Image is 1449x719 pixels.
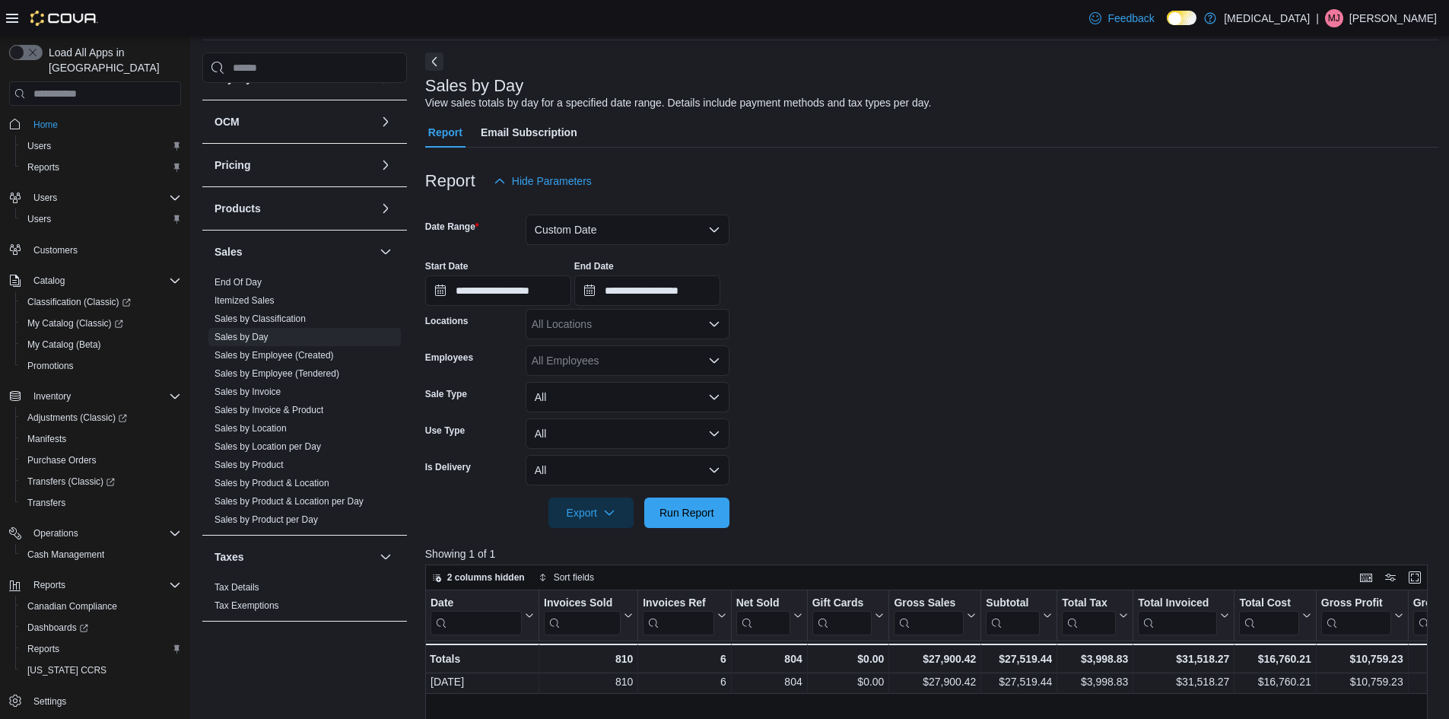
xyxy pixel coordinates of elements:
a: Sales by Product & Location [214,478,329,488]
div: $27,900.42 [894,673,976,692]
h3: OCM [214,114,240,129]
button: Cash Management [15,544,187,565]
button: Pricing [214,157,373,173]
label: Is Delivery [425,461,471,473]
button: Users [15,135,187,157]
button: Date [431,597,534,635]
div: Invoices Sold [544,597,621,611]
span: Sales by Product & Location [214,477,329,489]
button: Users [27,189,63,207]
span: Home [33,119,58,131]
button: Sales [214,244,373,259]
div: 810 [544,673,633,692]
div: 810 [544,650,633,668]
span: My Catalog (Beta) [27,339,101,351]
div: $16,760.21 [1239,650,1311,668]
button: Total Invoiced [1138,597,1229,635]
button: Catalog [27,272,71,290]
span: Sales by Invoice & Product [214,404,323,416]
div: Invoices Ref [643,597,713,635]
div: Invoices Ref [643,597,713,611]
a: Sales by Classification [214,313,306,324]
div: 804 [736,673,802,692]
a: Transfers [21,494,71,512]
span: Cash Management [21,546,181,564]
div: Sales [202,273,407,535]
a: Adjustments (Classic) [15,407,187,428]
button: Total Cost [1239,597,1311,635]
div: Net Sold [736,597,790,635]
button: Open list of options [708,355,720,367]
a: Sales by Invoice [214,387,281,397]
span: Manifests [27,433,66,445]
span: Transfers [21,494,181,512]
span: Transfers [27,497,65,509]
span: Operations [27,524,181,542]
div: $0.00 [812,673,885,692]
label: Employees [425,352,473,364]
div: Date [431,597,522,611]
a: Dashboards [21,619,94,637]
button: 2 columns hidden [426,568,531,587]
div: 6 [643,650,726,668]
button: Display options [1381,568,1400,587]
span: My Catalog (Classic) [21,314,181,332]
div: Gross Profit [1321,597,1391,611]
span: Sales by Invoice [214,386,281,398]
label: Start Date [425,260,469,272]
button: Manifests [15,428,187,450]
button: Next [425,52,443,71]
div: Total Invoiced [1138,597,1217,635]
span: Sales by Product per Day [214,514,318,526]
p: Showing 1 of 1 [425,546,1438,562]
span: Sales by Location per Day [214,441,321,453]
span: Sales by Day [214,331,269,343]
div: $10,759.23 [1321,650,1403,668]
a: Canadian Compliance [21,597,123,616]
button: Users [15,208,187,230]
span: Sort fields [554,571,594,584]
p: | [1316,9,1319,27]
span: Adjustments (Classic) [27,412,127,424]
button: Enter fullscreen [1406,568,1424,587]
span: Users [21,210,181,228]
label: Locations [425,315,469,327]
a: Users [21,210,57,228]
div: Total Tax [1062,597,1116,635]
button: OCM [377,113,395,131]
button: Reports [15,638,187,660]
h3: Products [214,201,261,216]
span: Classification (Classic) [21,293,181,311]
span: Sales by Classification [214,313,306,325]
span: Reports [27,576,181,594]
div: Total Cost [1239,597,1298,635]
button: My Catalog (Beta) [15,334,187,355]
div: Gross Profit [1321,597,1391,635]
a: Sales by Product per Day [214,514,318,525]
span: Promotions [21,357,181,375]
div: Total Invoiced [1138,597,1217,611]
div: Gift Cards [812,597,872,611]
button: Inventory [3,386,187,407]
span: Customers [33,244,78,256]
span: Sales by Product [214,459,284,471]
a: Settings [27,692,72,711]
span: Home [27,114,181,133]
span: Sales by Employee (Created) [214,349,334,361]
button: Pricing [377,156,395,174]
a: Classification (Classic) [21,293,137,311]
span: Promotions [27,360,74,372]
div: $10,759.23 [1321,673,1403,692]
button: Sort fields [532,568,600,587]
span: Transfers (Classic) [21,472,181,491]
a: Feedback [1083,3,1160,33]
span: Export [558,498,624,528]
button: Customers [3,239,187,261]
span: Email Subscription [481,117,577,148]
span: Reports [27,161,59,173]
div: 6 [643,673,726,692]
div: $16,760.21 [1239,673,1311,692]
div: Gift Card Sales [812,597,872,635]
a: End Of Day [214,277,262,288]
h3: Report [425,172,475,190]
